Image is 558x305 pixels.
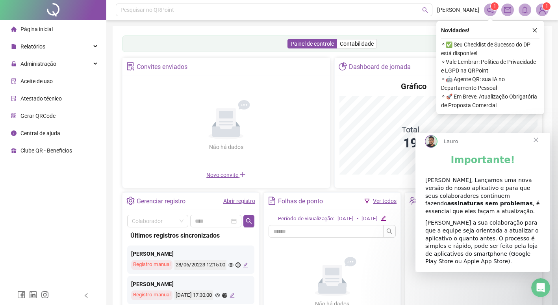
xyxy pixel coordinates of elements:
[131,249,250,258] div: [PERSON_NAME]
[126,62,135,71] span: solution
[243,262,248,268] span: edit
[20,95,62,102] span: Atestado técnico
[20,26,53,32] span: Página inicial
[11,113,17,119] span: qrcode
[83,293,89,298] span: left
[441,92,539,110] span: ⚬ 🚀 Em Breve, Atualização Obrigatória de Proposta Comercial
[20,113,56,119] span: Gerar QRCode
[11,44,17,49] span: file
[545,4,548,9] span: 1
[291,41,334,47] span: Painel de controle
[531,278,550,297] iframe: Intercom live chat
[41,291,49,299] span: instagram
[230,293,235,298] span: edit
[20,61,56,67] span: Administração
[11,96,17,101] span: solution
[357,215,358,223] div: -
[339,62,347,71] span: pie-chart
[131,280,250,288] div: [PERSON_NAME]
[190,143,262,151] div: Não há dados
[235,262,241,268] span: global
[20,130,60,136] span: Central de ajuda
[361,215,378,223] div: [DATE]
[409,197,417,205] span: team
[20,147,72,154] span: Clube QR - Beneficios
[11,26,17,32] span: home
[206,172,246,178] span: Novo convite
[422,7,428,13] span: search
[278,195,323,208] div: Folhas de ponto
[401,81,426,92] h4: Gráfico
[543,2,551,10] sup: Atualize o seu contato no menu Meus Dados
[130,231,251,240] div: Últimos registros sincronizados
[349,60,411,74] div: Dashboard de jornada
[246,218,252,224] span: search
[364,198,370,204] span: filter
[137,60,187,74] div: Convites enviados
[415,133,550,272] iframe: Intercom live chat mensagem
[137,195,185,208] div: Gerenciar registro
[17,291,25,299] span: facebook
[11,78,17,84] span: audit
[340,41,374,47] span: Contabilidade
[536,4,548,16] img: 93990
[174,290,213,300] div: [DATE] 17:30:00
[437,6,479,14] span: [PERSON_NAME]
[441,40,539,58] span: ⚬ ✅ Seu Checklist de Sucesso do DP está disponível
[491,2,499,10] sup: 1
[373,198,397,204] a: Ver todos
[29,291,37,299] span: linkedin
[222,293,227,298] span: global
[32,67,117,73] b: assinaturas sem problemas
[493,4,496,9] span: 1
[228,262,234,268] span: eye
[278,215,334,223] div: Período de visualização:
[11,61,17,67] span: lock
[10,43,125,82] div: [PERSON_NAME], Lançamos uma nova versão do nosso aplicativo e para que seus colaboradores continu...
[239,171,246,178] span: plus
[11,148,17,153] span: gift
[20,78,53,84] span: Aceite de uso
[441,58,539,75] span: ⚬ Vale Lembrar: Política de Privacidade e LGPD na QRPoint
[487,6,494,13] span: notification
[215,293,220,298] span: eye
[441,26,469,35] span: Novidades !
[532,28,538,33] span: close
[381,216,386,221] span: edit
[521,6,528,13] span: bell
[337,215,354,223] div: [DATE]
[504,6,511,13] span: mail
[126,197,135,205] span: setting
[131,260,172,270] div: Registro manual
[131,290,172,300] div: Registro manual
[10,86,125,132] div: [PERSON_NAME] a sua colaboração para que a equipe seja orientada a atualizar o aplicativo o quant...
[223,198,255,204] a: Abrir registro
[441,75,539,92] span: ⚬ 🤖 Agente QR: sua IA no Departamento Pessoal
[386,228,393,234] span: search
[35,21,100,32] b: Importante!
[11,130,17,136] span: info-circle
[174,260,226,270] div: 28/06/20223 12:15:00
[20,43,45,50] span: Relatórios
[268,197,276,205] span: file-text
